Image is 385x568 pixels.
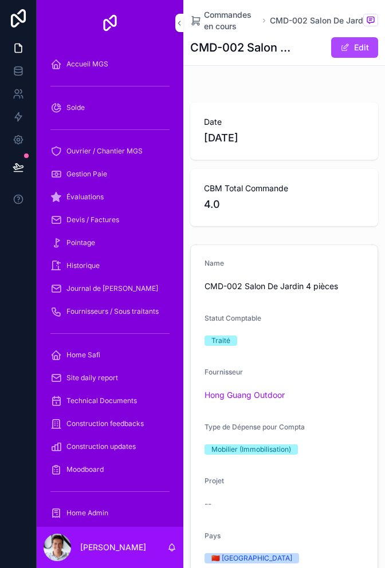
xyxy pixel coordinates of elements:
[44,345,176,365] a: Home Safi
[331,37,378,58] button: Edit
[204,9,258,32] span: Commandes en cours
[44,301,176,322] a: Fournisseurs / Sous traitants
[190,9,258,32] a: Commandes en cours
[44,210,176,230] a: Devis / Factures
[204,130,364,146] span: [DATE]
[190,40,292,56] h1: CMD-002 Salon De Jardin 4 pièces
[66,192,104,202] span: Évaluations
[205,476,224,485] span: Projet
[44,54,176,74] a: Accueil MGS
[101,14,119,32] img: App logo
[44,436,176,457] a: Construction updates
[205,423,305,431] span: Type de Dépense pour Compta
[66,396,137,405] span: Technical Documents
[211,444,291,455] div: Mobilier (Immobilisation)
[44,187,176,207] a: Évaluations
[66,284,158,293] span: Journal de [PERSON_NAME]
[205,389,285,401] a: Hong Guang Outdoor
[205,531,221,540] span: Pays
[204,183,364,194] span: CBM Total Commande
[44,232,176,253] a: Pointage
[44,278,176,299] a: Journal de [PERSON_NAME]
[66,103,85,112] span: Solde
[44,141,176,161] a: Ouvrier / Chantier MGS
[44,503,176,523] a: Home Admin
[80,542,146,553] p: [PERSON_NAME]
[205,368,243,376] span: Fournisseur
[66,373,118,382] span: Site daily report
[205,498,211,510] span: --
[66,238,95,247] span: Pointage
[205,281,364,292] span: CMD-002 Salon De Jardin 4 pièces
[66,261,100,270] span: Historique
[66,442,136,451] span: Construction updates
[66,147,143,156] span: Ouvrier / Chantier MGS
[66,307,159,316] span: Fournisseurs / Sous traitants
[44,459,176,480] a: Moodboard
[211,336,230,346] div: Traité
[66,508,108,518] span: Home Admin
[204,116,364,128] span: Date
[44,368,176,388] a: Site daily report
[37,46,183,527] div: scrollable content
[204,196,364,212] span: 4.0
[270,15,372,26] a: CMD-002 Salon De Jardin 4 pièces
[205,314,261,322] span: Statut Comptable
[66,215,119,224] span: Devis / Factures
[44,97,176,118] a: Solde
[44,164,176,184] a: Gestion Paie
[44,413,176,434] a: Construction feedbacks
[44,255,176,276] a: Historique
[205,259,224,267] span: Name
[66,60,108,69] span: Accueil MGS
[66,465,104,474] span: Moodboard
[211,553,292,563] div: 🇨🇳 [GEOGRAPHIC_DATA]
[44,391,176,411] a: Technical Documents
[66,169,107,179] span: Gestion Paie
[66,350,100,360] span: Home Safi
[66,419,144,428] span: Construction feedbacks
